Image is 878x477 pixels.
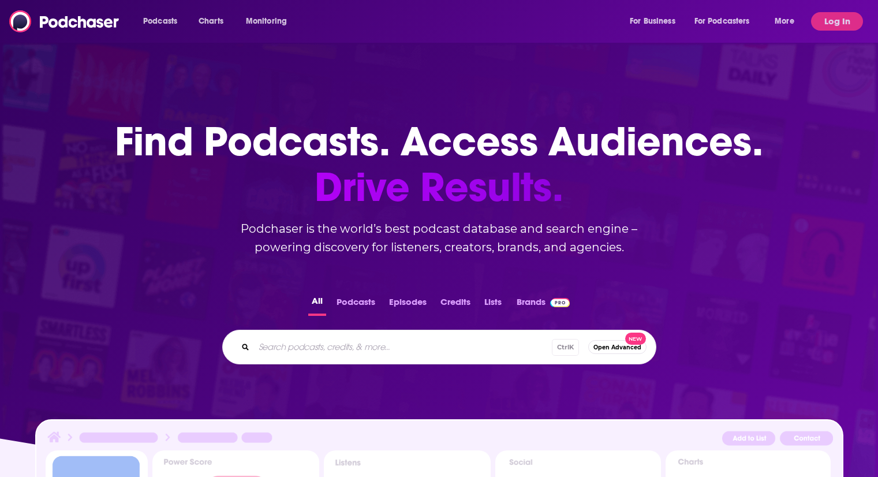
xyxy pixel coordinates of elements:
button: open menu [135,12,192,31]
span: Drive Results. [115,165,763,210]
input: Search podcasts, credits, & more... [254,338,552,356]
button: All [308,293,326,316]
span: Ctrl K [552,339,579,356]
button: open menu [687,12,767,31]
h2: Podchaser is the world’s best podcast database and search engine – powering discovery for listene... [208,219,670,256]
span: Charts [199,13,223,29]
span: Open Advanced [593,344,641,351]
button: Episodes [386,293,430,316]
span: For Business [630,13,675,29]
h1: Find Podcasts. Access Audiences. [115,119,763,210]
button: Credits [437,293,474,316]
button: open menu [622,12,690,31]
img: Podchaser Pro [550,298,570,307]
span: Monitoring [246,13,287,29]
img: Podchaser - Follow, Share and Rate Podcasts [9,10,120,32]
button: open menu [767,12,809,31]
span: For Podcasters [694,13,750,29]
button: Open AdvancedNew [588,340,647,354]
img: Podcast Insights Header [46,430,833,450]
button: Lists [481,293,505,316]
span: New [625,333,646,345]
a: Charts [191,12,230,31]
a: BrandsPodchaser Pro [517,293,570,316]
button: Podcasts [333,293,379,316]
div: Search podcasts, credits, & more... [222,330,656,364]
button: Log In [811,12,863,31]
button: open menu [238,12,302,31]
span: More [775,13,794,29]
span: Podcasts [143,13,177,29]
